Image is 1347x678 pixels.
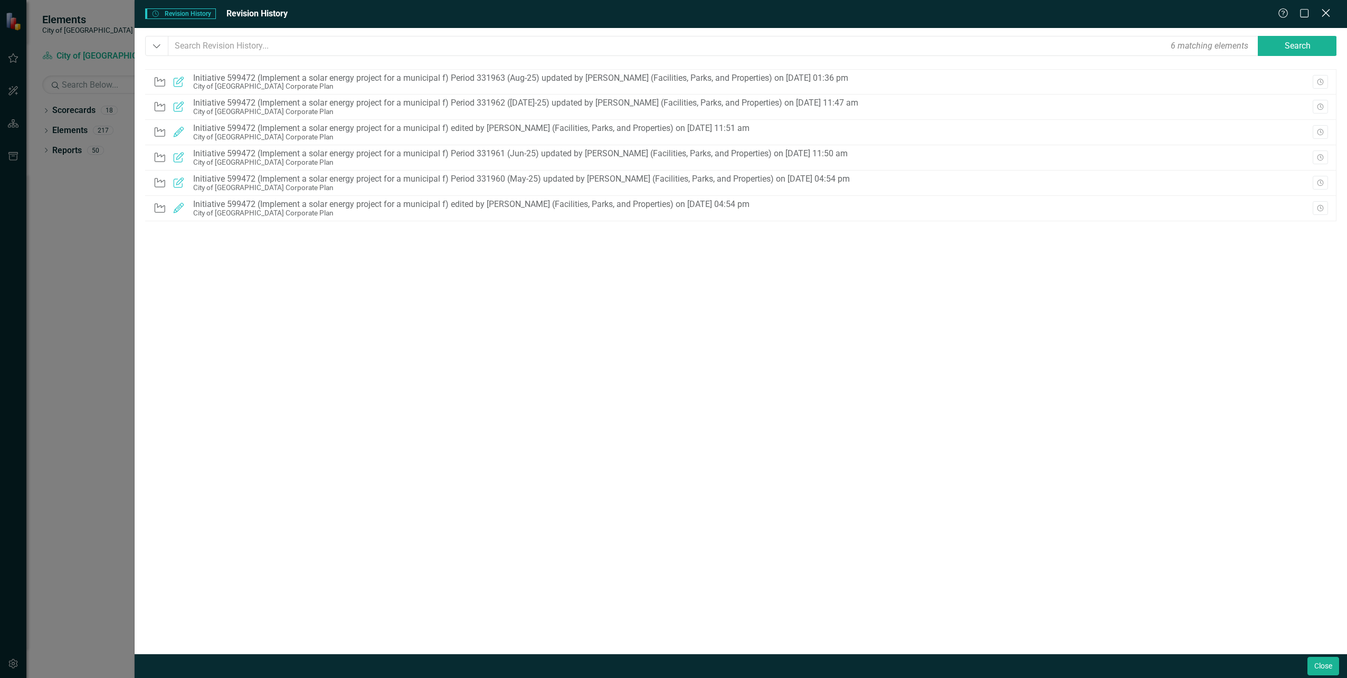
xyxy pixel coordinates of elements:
[193,174,850,184] div: Initiative 599472 (Implement a solar energy project for a municipal f) Period 331960 (May-25) upd...
[193,98,858,108] div: Initiative 599472 (Implement a solar energy project for a municipal f) Period 331962 ([DATE]-25) ...
[193,133,750,141] div: City of [GEOGRAPHIC_DATA] Corporate Plan
[193,200,750,209] div: Initiative 599472 (Implement a solar energy project for a municipal f) edited by [PERSON_NAME] (F...
[168,36,1259,56] input: Search Revision History...
[145,8,215,19] span: Revision History
[193,209,750,217] div: City of [GEOGRAPHIC_DATA] Corporate Plan
[193,149,848,158] div: Initiative 599472 (Implement a solar energy project for a municipal f) Period 331961 (Jun-25) upd...
[226,8,288,18] span: Revision History
[193,108,858,116] div: City of [GEOGRAPHIC_DATA] Corporate Plan
[1258,36,1337,56] button: Search
[1168,37,1251,54] div: 6 matching elements
[1307,657,1339,675] button: Close
[193,124,750,133] div: Initiative 599472 (Implement a solar energy project for a municipal f) edited by [PERSON_NAME] (F...
[193,184,850,192] div: City of [GEOGRAPHIC_DATA] Corporate Plan
[193,82,848,90] div: City of [GEOGRAPHIC_DATA] Corporate Plan
[193,73,848,83] div: Initiative 599472 (Implement a solar energy project for a municipal f) Period 331963 (Aug-25) upd...
[193,158,848,166] div: City of [GEOGRAPHIC_DATA] Corporate Plan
